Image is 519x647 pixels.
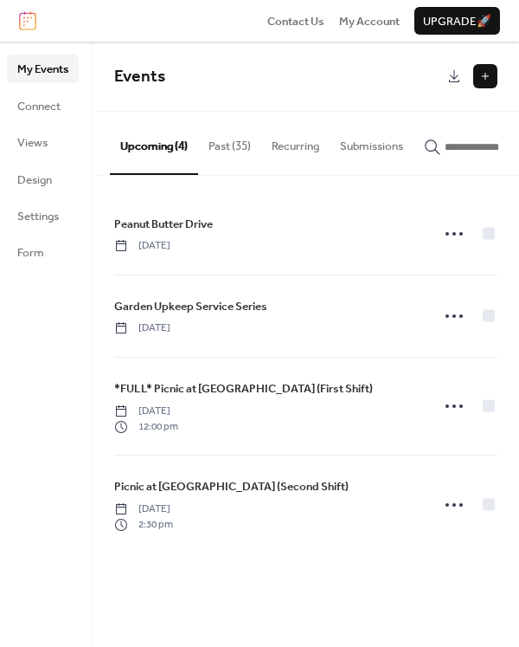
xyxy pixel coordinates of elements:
[114,215,213,234] a: Peanut Butter Drive
[17,171,52,189] span: Design
[114,501,173,517] span: [DATE]
[7,165,79,193] a: Design
[339,13,400,30] span: My Account
[7,238,79,266] a: Form
[114,216,213,233] span: Peanut Butter Drive
[7,92,79,120] a: Connect
[339,12,400,29] a: My Account
[17,134,48,152] span: Views
[267,13,324,30] span: Contact Us
[414,7,500,35] button: Upgrade🚀
[17,98,61,115] span: Connect
[110,112,198,174] button: Upcoming (4)
[17,208,59,225] span: Settings
[114,298,267,315] span: Garden Upkeep Service Series
[261,112,330,172] button: Recurring
[114,320,170,336] span: [DATE]
[114,478,349,495] span: Picnic at [GEOGRAPHIC_DATA] (Second Shift)
[7,55,79,82] a: My Events
[114,419,178,435] span: 12:00 pm
[114,297,267,316] a: Garden Upkeep Service Series
[267,12,324,29] a: Contact Us
[423,13,491,30] span: Upgrade 🚀
[114,238,170,254] span: [DATE]
[114,379,373,398] a: *FULL* Picnic at [GEOGRAPHIC_DATA] (First Shift)
[114,61,165,93] span: Events
[114,477,349,496] a: Picnic at [GEOGRAPHIC_DATA] (Second Shift)
[7,202,79,230] a: Settings
[330,112,413,172] button: Submissions
[114,404,178,419] span: [DATE]
[198,112,261,172] button: Past (35)
[17,61,68,78] span: My Events
[19,11,36,30] img: logo
[7,128,79,156] a: Views
[114,517,173,533] span: 2:30 pm
[114,380,373,398] span: *FULL* Picnic at [GEOGRAPHIC_DATA] (First Shift)
[17,244,44,262] span: Form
